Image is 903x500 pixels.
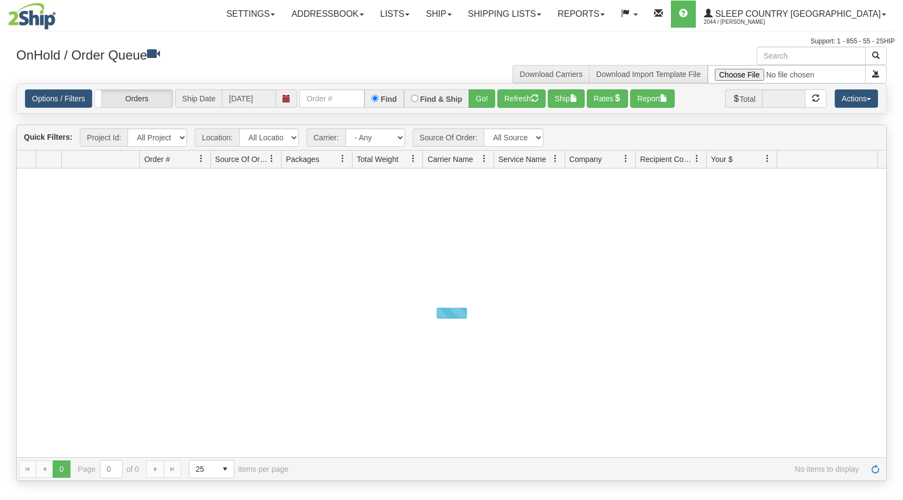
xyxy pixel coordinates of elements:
[427,154,473,165] span: Carrier Name
[53,460,70,478] span: Page 0
[569,154,602,165] span: Company
[215,154,268,165] span: Source Of Order
[617,150,635,168] a: Company filter column settings
[420,95,463,103] label: Find & Ship
[475,150,494,168] a: Carrier Name filter column settings
[758,150,777,168] a: Your $ filter column settings
[189,460,289,478] span: items per page
[306,128,345,147] span: Carrier:
[688,150,706,168] a: Recipient Country filter column settings
[469,89,495,108] button: Go!
[757,47,866,65] input: Search
[867,460,884,478] a: Refresh
[8,3,56,30] img: logo2044.jpg
[713,9,881,18] span: Sleep Country [GEOGRAPHIC_DATA]
[95,90,172,107] label: Orders
[413,128,484,147] span: Source Of Order:
[640,154,693,165] span: Recipient Country
[497,89,546,108] button: Refresh
[16,47,444,62] h3: OnHold / Order Queue
[175,89,222,108] span: Ship Date
[189,460,234,478] span: Page sizes drop down
[304,465,859,473] span: No items to display
[704,17,785,28] span: 2044 / [PERSON_NAME]
[596,70,701,79] a: Download Import Template File
[549,1,613,28] a: Reports
[404,150,422,168] a: Total Weight filter column settings
[835,89,878,108] button: Actions
[357,154,399,165] span: Total Weight
[725,89,763,108] span: Total
[8,37,895,46] div: Support: 1 - 855 - 55 - 2SHIP
[381,95,397,103] label: Find
[708,65,866,83] input: Import
[262,150,281,168] a: Source Of Order filter column settings
[711,154,733,165] span: Your $
[144,154,170,165] span: Order #
[192,150,210,168] a: Order # filter column settings
[334,150,352,168] a: Packages filter column settings
[878,194,902,305] iframe: chat widget
[216,460,234,478] span: select
[25,89,92,108] a: Options / Filters
[372,1,418,28] a: Lists
[195,128,239,147] span: Location:
[460,1,549,28] a: Shipping lists
[80,128,127,147] span: Project Id:
[498,154,546,165] span: Service Name
[587,89,629,108] button: Rates
[24,132,72,142] label: Quick Filters:
[696,1,894,28] a: Sleep Country [GEOGRAPHIC_DATA] 2044 / [PERSON_NAME]
[299,89,364,108] input: Order #
[546,150,565,168] a: Service Name filter column settings
[196,464,210,475] span: 25
[283,1,372,28] a: Addressbook
[520,70,582,79] a: Download Carriers
[78,460,139,478] span: Page of 0
[286,154,319,165] span: Packages
[418,1,459,28] a: Ship
[630,89,675,108] button: Report
[17,125,886,151] div: grid toolbar
[548,89,585,108] button: Ship
[218,1,283,28] a: Settings
[865,47,887,65] button: Search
